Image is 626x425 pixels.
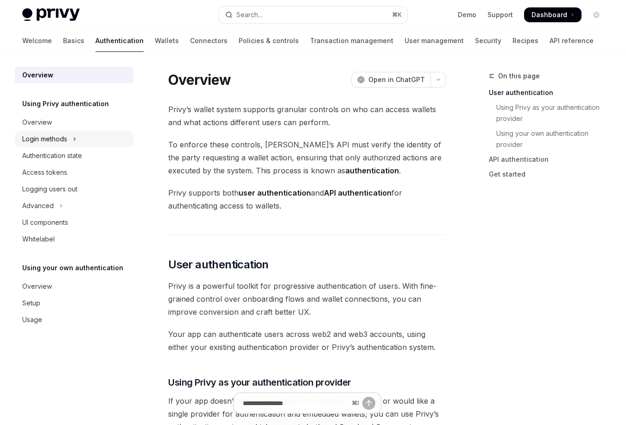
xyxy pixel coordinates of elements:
[22,184,77,195] div: Logging users out
[15,131,133,147] button: Toggle Login methods section
[489,126,611,152] a: Using your own authentication provider
[22,262,123,273] h5: Using your own authentication
[63,30,84,52] a: Basics
[362,397,375,410] button: Send message
[22,133,67,145] div: Login methods
[498,70,540,82] span: On this page
[512,30,538,52] a: Recipes
[243,393,348,413] input: Ask a question...
[475,30,501,52] a: Security
[190,30,228,52] a: Connectors
[15,295,133,311] a: Setup
[22,30,52,52] a: Welcome
[95,30,144,52] a: Authentication
[15,214,133,231] a: UI components
[524,7,582,22] a: Dashboard
[22,200,54,211] div: Advanced
[487,10,513,19] a: Support
[345,166,399,175] strong: authentication
[22,98,109,109] h5: Using Privy authentication
[168,103,446,129] span: Privy’s wallet system supports granular controls on who can access wallets and what actions diffe...
[168,186,446,212] span: Privy supports both and for authenticating access to wallets.
[168,376,351,389] span: Using Privy as your authentication provider
[22,314,42,325] div: Usage
[22,117,52,128] div: Overview
[15,114,133,131] a: Overview
[22,150,82,161] div: Authentication state
[155,30,179,52] a: Wallets
[15,278,133,295] a: Overview
[589,7,604,22] button: Toggle dark mode
[15,181,133,197] a: Logging users out
[310,30,393,52] a: Transaction management
[22,234,55,245] div: Whitelabel
[22,70,53,81] div: Overview
[22,8,80,21] img: light logo
[489,167,611,182] a: Get started
[22,281,52,292] div: Overview
[15,231,133,247] a: Whitelabel
[489,152,611,167] a: API authentication
[168,257,269,272] span: User authentication
[168,138,446,177] span: To enforce these controls, [PERSON_NAME]’s API must verify the identity of the party requesting a...
[489,85,611,100] a: User authentication
[236,9,262,20] div: Search...
[15,147,133,164] a: Authentication state
[15,311,133,328] a: Usage
[392,11,402,19] span: ⌘ K
[405,30,464,52] a: User management
[15,67,133,83] a: Overview
[489,100,611,126] a: Using Privy as your authentication provider
[22,298,40,309] div: Setup
[22,167,67,178] div: Access tokens
[458,10,476,19] a: Demo
[550,30,594,52] a: API reference
[15,197,133,214] button: Toggle Advanced section
[351,72,430,88] button: Open in ChatGPT
[219,6,408,23] button: Open search
[22,217,68,228] div: UI components
[168,71,231,88] h1: Overview
[368,75,425,84] span: Open in ChatGPT
[168,279,446,318] span: Privy is a powerful toolkit for progressive authentication of users. With fine-grained control ov...
[239,30,299,52] a: Policies & controls
[15,164,133,181] a: Access tokens
[324,188,392,197] strong: API authentication
[531,10,567,19] span: Dashboard
[239,188,311,197] strong: user authentication
[168,328,446,354] span: Your app can authenticate users across web2 and web3 accounts, using either your existing authent...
